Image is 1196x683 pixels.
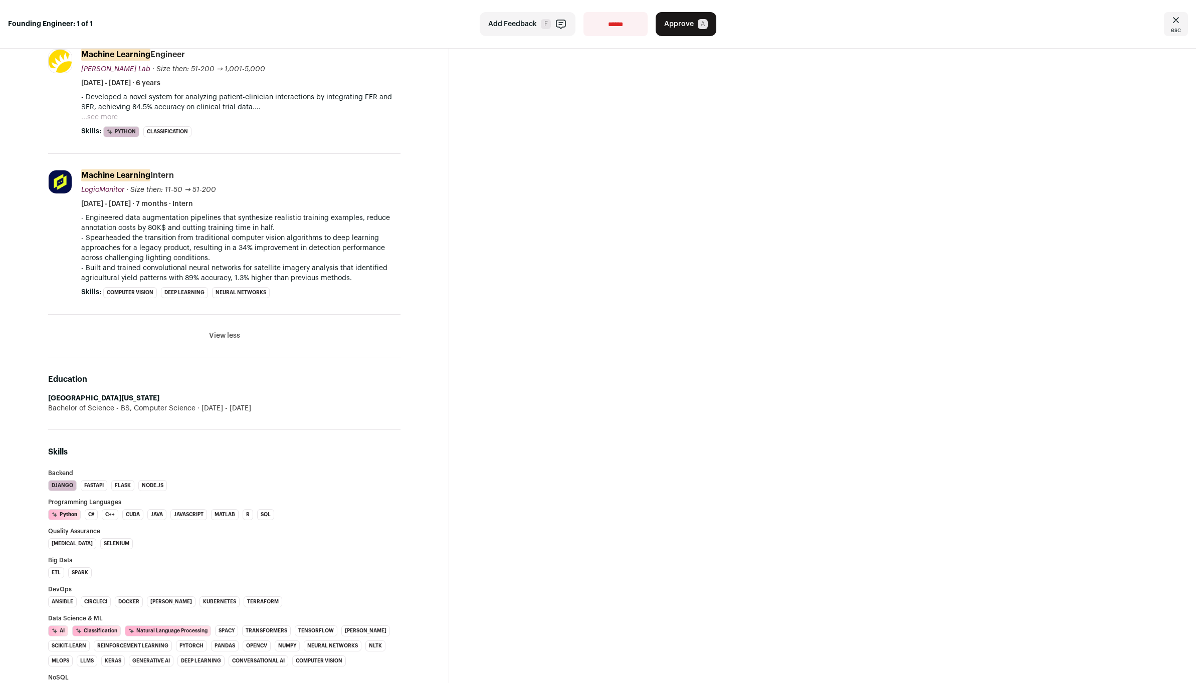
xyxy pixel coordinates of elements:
li: [PERSON_NAME] [341,625,390,636]
span: LogicMonitor [81,186,124,193]
li: Reinforcement Learning [94,640,172,651]
li: Python [103,126,139,137]
li: C++ [102,509,118,520]
li: Node.js [138,480,167,491]
span: [DATE] - [DATE] · 7 months · Intern [81,199,193,209]
h3: Backend [48,470,401,476]
li: ETL [48,567,64,578]
li: [PERSON_NAME] [147,596,195,607]
li: Natural Language Processing [125,625,211,636]
li: Computer Vision [103,287,157,298]
li: CUDA [122,509,143,520]
h3: DevOps [48,586,401,592]
li: AI [48,625,68,636]
li: Kubernetes [200,596,240,607]
li: [MEDICAL_DATA] [48,538,96,549]
a: Close [1164,12,1188,36]
h3: Big Data [48,557,401,563]
li: Classification [72,625,121,636]
p: - Spearheaded the transition from traditional computer vision algorithms to deep learning approac... [81,233,401,263]
img: 3f940a3adcbfd0019b4dce9d24ce9ffca7d6cf7d85939df94296c881d1b3b78d.jpg [49,50,72,73]
li: NLTK [365,640,385,651]
li: Keras [101,655,125,666]
span: [DATE] - [DATE] [195,403,251,413]
li: Spark [68,567,92,578]
li: Pandas [211,640,239,651]
li: Deep Learning [161,287,208,298]
li: Neural Networks [212,287,270,298]
div: Engineer [81,49,185,60]
li: NumPy [275,640,300,651]
div: Intern [81,170,174,181]
div: Bachelor of Science - BS, Computer Science [48,403,401,413]
span: · Size then: 11-50 → 51-200 [126,186,216,193]
span: esc [1171,26,1181,34]
button: Approve A [656,12,716,36]
li: SQL [257,509,274,520]
li: TensorFlow [295,625,337,636]
span: Skills: [81,287,101,297]
li: Terraform [244,596,282,607]
li: Transformers [242,625,291,636]
h2: Skills [48,446,401,458]
strong: [GEOGRAPHIC_DATA][US_STATE] [48,395,159,402]
li: Django [48,480,77,491]
li: Python [48,509,81,520]
h2: Education [48,373,401,385]
button: Add Feedback F [480,12,575,36]
li: OpenCV [243,640,271,651]
li: R [243,509,253,520]
button: View less [209,331,240,341]
li: MLOps [48,655,73,666]
li: MATLAB [211,509,239,520]
h3: Quality Assurance [48,528,401,534]
h3: Programming Languages [48,499,401,505]
li: spaCy [215,625,238,636]
h3: NoSQL [48,674,401,680]
strong: Founding Engineer: 1 of 1 [8,19,93,29]
span: Add Feedback [488,19,537,29]
li: JavaScript [170,509,207,520]
li: Classification [143,126,191,137]
li: Docker [115,596,143,607]
li: Ansible [48,596,77,607]
span: [DATE] - [DATE] · 6 years [81,78,160,88]
p: - Engineered data augmentation pipelines that synthesize realistic training examples, reduce anno... [81,213,401,233]
li: Deep Learning [177,655,225,666]
h3: Data Science & ML [48,615,401,621]
mark: Machine Learning [81,49,150,61]
li: LLMs [77,655,97,666]
span: · Size then: 51-200 → 1,001-5,000 [152,66,265,73]
p: - Built and trained convolutional neural networks for satellite imagery analysis that identified ... [81,263,401,283]
li: CircleCI [81,596,111,607]
button: ...see more [81,112,118,122]
span: [PERSON_NAME] Lab [81,66,150,73]
li: Conversational AI [229,655,288,666]
li: Computer Vision [292,655,346,666]
p: - Developed a novel system for analyzing patient-clinician interactions by integrating FER and SE... [81,92,401,112]
span: F [541,19,551,29]
li: Selenium [100,538,133,549]
li: PyTorch [176,640,207,651]
li: Flask [111,480,134,491]
li: Generative AI [129,655,173,666]
li: Java [147,509,166,520]
span: Approve [664,19,694,29]
li: C# [85,509,98,520]
span: A [698,19,708,29]
li: FastAPI [81,480,107,491]
span: Skills: [81,126,101,136]
li: Neural Networks [304,640,361,651]
li: Scikit-Learn [48,640,90,651]
img: 65110eacbbe8fdcadd5b11ccbb7f86ce3b9797ade49f2ca97da665c757d317a4.png [49,170,72,193]
mark: Machine Learning [81,169,150,181]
